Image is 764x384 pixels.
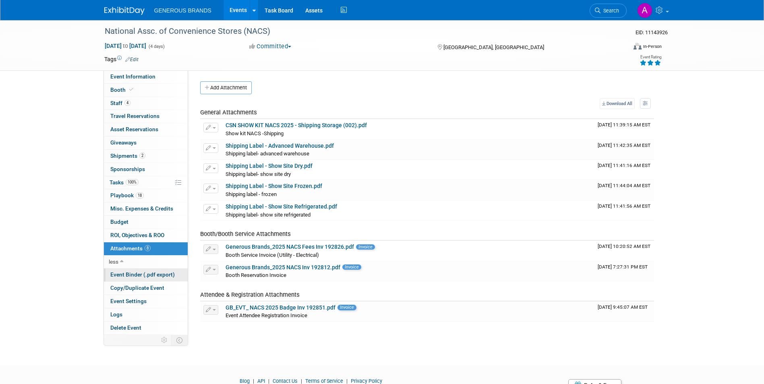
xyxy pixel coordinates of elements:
a: Contact Us [273,378,298,384]
span: Event Attendee Registration Invoice [226,312,307,318]
div: National Assc. of Convenience Stores (NACS) [102,24,615,39]
a: Shipping Label - Show Site Refrigerated.pdf [226,203,337,210]
a: Sponsorships [104,163,188,176]
span: Invoice [356,244,375,250]
a: Travel Reservations [104,110,188,123]
span: Upload Timestamp [598,203,650,209]
span: 2 [139,153,145,159]
span: Playbook [110,192,144,198]
a: Budget [104,216,188,229]
td: Toggle Event Tabs [171,335,188,345]
span: Misc. Expenses & Credits [110,205,173,212]
span: Upload Timestamp [598,163,650,168]
a: Asset Reservations [104,123,188,136]
span: Upload Timestamp [598,244,650,249]
span: Sponsorships [110,166,145,172]
a: Blog [240,378,250,384]
span: Upload Timestamp [598,304,648,310]
td: Upload Timestamp [594,200,654,221]
td: Personalize Event Tab Strip [157,335,172,345]
span: Upload Timestamp [598,264,648,270]
a: Event Settings [104,295,188,308]
span: [GEOGRAPHIC_DATA], [GEOGRAPHIC_DATA] [443,44,544,50]
td: Upload Timestamp [594,160,654,180]
span: | [251,378,256,384]
span: Invoice [342,264,361,270]
span: Shipping label - frozen [226,191,277,197]
span: | [344,378,350,384]
div: Event Rating [640,55,661,59]
span: 100% [126,179,139,185]
a: GB_EVT_ NACS 2025 Badge Inv 192851.pdf [226,304,335,311]
span: Event ID: 11143926 [636,29,668,35]
td: Tags [104,55,139,63]
span: 18 [136,192,144,198]
span: to [122,43,129,49]
span: | [299,378,304,384]
a: Privacy Policy [351,378,382,384]
a: Giveaways [104,136,188,149]
span: Upload Timestamp [598,183,650,188]
a: ROI, Objectives & ROO [104,229,188,242]
span: Travel Reservations [110,113,159,119]
span: Asset Reservations [110,126,158,132]
span: Invoice [337,305,356,310]
td: Upload Timestamp [594,180,654,200]
span: Staff [110,100,130,106]
a: Generous Brands_2025 NACS Fees Inv 192826.pdf [226,244,354,250]
div: In-Person [643,43,662,50]
span: Event Information [110,73,155,80]
span: (4 days) [148,44,165,49]
i: Booth reservation complete [129,87,133,92]
span: Attachments [110,245,151,252]
span: Upload Timestamp [598,122,650,128]
button: Add Attachment [200,81,252,94]
span: Search [600,8,619,14]
span: Event Settings [110,298,147,304]
a: Search [590,4,627,18]
a: Shipping Label - Show Site Frozen.pdf [226,183,322,189]
span: Event Binder (.pdf export) [110,271,175,278]
span: 8 [145,245,151,251]
span: Delete Event [110,324,141,331]
span: General Attachments [200,109,257,116]
a: Download All [600,98,635,109]
a: Misc. Expenses & Credits [104,202,188,215]
span: ROI, Objectives & ROO [110,232,164,238]
span: Booth Reservation Invoice [226,272,286,278]
span: Logs [110,311,122,318]
span: Shipping label- show site refrigerated [226,212,311,218]
td: Upload Timestamp [594,261,654,281]
span: Booth Service Invoice (Utility - Electrical) [226,252,319,258]
a: Shipping Label - Advanced Warehouse.pdf [226,142,334,149]
img: ExhibitDay [104,7,145,15]
a: API [257,378,265,384]
span: [DATE] [DATE] [104,42,147,50]
span: Tasks [110,179,139,186]
span: Shipments [110,153,145,159]
span: Copy/Duplicate Event [110,285,164,291]
div: Event Format [579,42,662,54]
span: Upload Timestamp [598,142,650,148]
td: Upload Timestamp [594,301,654,322]
span: 4 [124,100,130,106]
a: Logs [104,308,188,321]
span: Budget [110,219,128,225]
td: Upload Timestamp [594,140,654,160]
span: Booth [110,87,135,93]
span: Attendee & Registration Attachments [200,291,300,298]
img: Format-Inperson.png [634,43,642,50]
a: Booth [104,84,188,97]
span: Shipping label- show site dry [226,171,291,177]
a: Shipping Label - Show Site Dry.pdf [226,163,313,169]
a: Edit [125,57,139,62]
a: Event Binder (.pdf export) [104,268,188,281]
a: Delete Event [104,322,188,334]
span: GENEROUS BRANDS [154,7,211,14]
span: Shipping label- advanced warehouse [226,151,309,157]
a: Tasks100% [104,176,188,189]
a: Attachments8 [104,242,188,255]
a: CSN SHOW KIT NACS 2025 - Shipping Storage (002).pdf [226,122,367,128]
span: less [109,258,118,265]
img: Astrid Aguayo [637,3,652,18]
